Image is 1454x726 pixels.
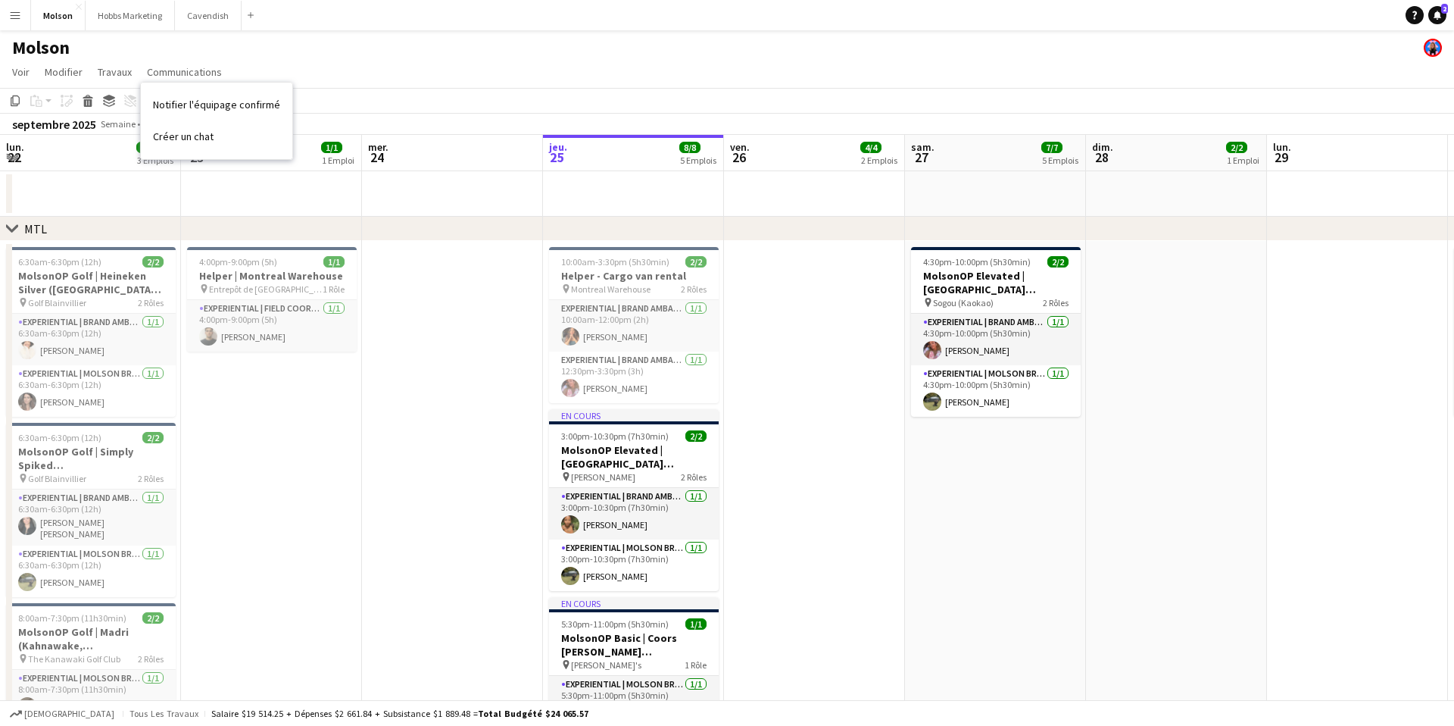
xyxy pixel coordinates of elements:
span: 1 Rôle [323,283,345,295]
a: Notifier l'équipage confirmé [141,89,292,120]
app-card-role: Experiential | Brand Ambassador1/112:30pm-3:30pm (3h)[PERSON_NAME] [549,352,719,403]
a: Créer un chat [141,120,292,152]
button: Molson [31,1,86,30]
span: sam. [911,140,934,154]
span: ven. [730,140,750,154]
a: Communications [141,62,228,82]
app-job-card: 4:00pm-9:00pm (5h)1/1Helper | Montreal Warehouse Entrepôt de [GEOGRAPHIC_DATA]1 RôleExperiential ... [187,247,357,352]
app-card-role: Experiential | Molson Brand Specialist1/16:30am-6:30pm (12h)[PERSON_NAME] [6,546,176,597]
span: lun. [1273,140,1291,154]
div: 5 Emplois [680,155,716,166]
span: 4/4 [860,142,881,153]
app-user-avatar: Lysandre Dorval [1424,39,1442,57]
app-card-role: Experiential | Brand Ambassador1/16:30am-6:30pm (12h)[PERSON_NAME] [6,314,176,365]
button: Hobbs Marketing [86,1,175,30]
span: 6:30am-6:30pm (12h) [18,432,101,443]
span: [DEMOGRAPHIC_DATA] [24,709,114,719]
a: Travaux [92,62,138,82]
span: Créer un chat [153,130,214,143]
a: Modifier [39,62,89,82]
span: 27 [909,149,934,166]
span: 2/2 [1047,256,1069,268]
h3: MolsonOP Golf | Madri (Kahnawake, [GEOGRAPHIC_DATA]) [6,625,176,652]
span: 6:30am-6:30pm (12h) [18,256,101,268]
span: 2 Rôles [681,283,707,295]
span: 1/1 [321,142,342,153]
div: 3 Emplois [137,155,173,166]
a: Voir [6,62,36,82]
span: mer. [368,140,388,154]
span: 29 [1271,149,1291,166]
app-card-role: Experiential | Field Coordinator1/14:00pm-9:00pm (5h)[PERSON_NAME] [187,300,357,352]
h3: Helper - Cargo van rental [549,269,719,283]
span: The Kanawaki Golf Club [28,653,120,665]
span: 3:00pm-10:30pm (7h30min) [561,430,669,442]
button: [DEMOGRAPHIC_DATA] [8,706,117,722]
span: Semaine 39 [99,118,137,141]
span: 28 [1090,149,1113,166]
app-job-card: 10:00am-3:30pm (5h30min)2/2Helper - Cargo van rental Montreal Warehouse2 RôlesExperiential | Bran... [549,247,719,403]
span: 24 [366,149,388,166]
app-card-role: Experiential | Brand Ambassador1/16:30am-6:30pm (12h)[PERSON_NAME] [PERSON_NAME] [6,490,176,546]
h3: MolsonOP Elevated | [GEOGRAPHIC_DATA] ([GEOGRAPHIC_DATA], [GEOGRAPHIC_DATA]) [911,269,1081,296]
span: [PERSON_NAME]'s [571,659,641,671]
span: 26 [728,149,750,166]
span: 7/7 [1041,142,1062,153]
span: 6/6 [136,142,158,153]
span: Communications [147,65,222,79]
app-job-card: 4:30pm-10:00pm (5h30min)2/2MolsonOP Elevated | [GEOGRAPHIC_DATA] ([GEOGRAPHIC_DATA], [GEOGRAPHIC_... [911,247,1081,417]
app-card-role: Experiential | Molson Brand Specialist1/18:00am-7:30pm (11h30min)[PERSON_NAME] [6,670,176,721]
span: Modifier [45,65,83,79]
span: 25 [547,149,567,166]
span: 2 Rôles [138,653,164,665]
a: 2 [1428,6,1446,24]
span: 4:30pm-10:00pm (5h30min) [923,256,1031,268]
div: Salaire $19 514.25 + Dépenses $2 661.84 + Subsistance $1 889.48 = [211,708,588,719]
span: 1/1 [685,618,707,630]
h3: MolsonOP Basic | Coors [PERSON_NAME] ([GEOGRAPHIC_DATA], [GEOGRAPHIC_DATA]) [549,631,719,659]
span: lun. [6,140,24,154]
span: Golf Blainvillier [28,297,86,308]
span: Golf Blainvillier [28,473,86,484]
span: dim. [1092,140,1113,154]
app-card-role: Experiential | Brand Ambassador1/14:30pm-10:00pm (5h30min)[PERSON_NAME] [911,314,1081,365]
div: En cours [549,597,719,609]
div: septembre 2025 [12,117,96,132]
span: 8:00am-7:30pm (11h30min) [18,612,126,624]
span: Travaux [98,65,132,79]
app-job-card: 6:30am-6:30pm (12h)2/2MolsonOP Golf | Heineken Silver ([GEOGRAPHIC_DATA], [GEOGRAPHIC_DATA]) Golf... [6,247,176,417]
app-job-card: 6:30am-6:30pm (12h)2/2MolsonOP Golf | Simply Spiked ([GEOGRAPHIC_DATA], [GEOGRAPHIC_DATA]) Golf B... [6,423,176,597]
div: 5 Emplois [1042,155,1078,166]
span: Entrepôt de [GEOGRAPHIC_DATA] [209,283,323,295]
span: 2/2 [142,612,164,624]
span: 2 Rôles [138,473,164,484]
div: En cours [549,409,719,421]
h3: MolsonOP Golf | Simply Spiked ([GEOGRAPHIC_DATA], [GEOGRAPHIC_DATA]) [6,445,176,472]
app-card-role: Experiential | Brand Ambassador1/13:00pm-10:30pm (7h30min)[PERSON_NAME] [549,488,719,540]
app-card-role: Experiential | Molson Brand Specialist1/13:00pm-10:30pm (7h30min)[PERSON_NAME] [549,540,719,591]
h3: MolsonOP Golf | Heineken Silver ([GEOGRAPHIC_DATA], [GEOGRAPHIC_DATA]) [6,269,176,296]
span: 2/2 [142,256,164,268]
app-card-role: Experiential | Molson Brand Specialist1/16:30am-6:30pm (12h)[PERSON_NAME] [6,365,176,417]
span: 2 Rôles [681,471,707,483]
span: 2/2 [1226,142,1247,153]
div: 2 Emplois [861,155,897,166]
span: Notifier l'équipage confirmé [153,98,280,111]
span: 2/2 [685,430,707,442]
span: Montreal Warehouse [571,283,651,295]
span: Tous les travaux [129,708,198,719]
h3: MolsonOP Elevated | [GEOGRAPHIC_DATA] ([GEOGRAPHIC_DATA], [GEOGRAPHIC_DATA]) [549,443,719,471]
span: Voir [12,65,30,79]
span: 2/2 [685,256,707,268]
span: Sogou (Kaokao) [933,297,994,308]
span: 1/1 [323,256,345,268]
button: Cavendish [175,1,242,30]
div: 1 Emploi [1227,155,1259,166]
span: 2 Rôles [1043,297,1069,308]
span: 2 Rôles [138,297,164,308]
span: jeu. [549,140,567,154]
